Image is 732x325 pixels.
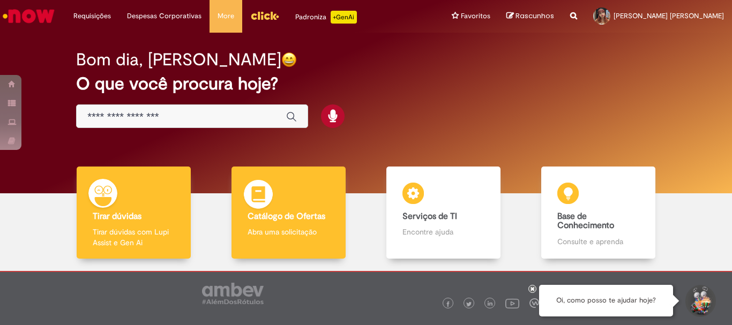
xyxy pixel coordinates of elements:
[76,74,656,93] h2: O que você procura hoje?
[366,167,521,259] a: Serviços de TI Encontre ajuda
[331,11,357,24] p: +GenAi
[127,11,201,21] span: Despesas Corporativas
[488,301,493,307] img: logo_footer_linkedin.png
[1,5,56,27] img: ServiceNow
[250,7,279,24] img: click_logo_yellow_360x200.png
[445,301,451,307] img: logo_footer_facebook.png
[402,211,457,222] b: Serviços de TI
[248,226,329,237] p: Abra uma solicitação
[516,11,554,21] span: Rascunhos
[557,236,639,247] p: Consulte e aprenda
[73,11,111,21] span: Requisições
[521,167,676,259] a: Base de Conhecimento Consulte e aprenda
[402,226,484,237] p: Encontre ajuda
[211,167,366,259] a: Catálogo de Ofertas Abra uma solicitação
[539,285,673,316] div: Oi, como posso te ajudar hoje?
[218,11,234,21] span: More
[505,296,519,310] img: logo_footer_youtube.png
[202,283,264,304] img: logo_footer_ambev_rotulo_gray.png
[684,285,716,317] button: Iniciar Conversa de Suporte
[93,226,174,248] p: Tirar dúvidas com Lupi Assist e Gen Ai
[281,52,297,67] img: happy-face.png
[466,301,472,307] img: logo_footer_twitter.png
[614,11,724,20] span: [PERSON_NAME] [PERSON_NAME]
[295,11,357,24] div: Padroniza
[529,298,539,308] img: logo_footer_workplace.png
[557,211,614,231] b: Base de Conhecimento
[76,50,281,69] h2: Bom dia, [PERSON_NAME]
[56,167,211,259] a: Tirar dúvidas Tirar dúvidas com Lupi Assist e Gen Ai
[506,11,554,21] a: Rascunhos
[461,11,490,21] span: Favoritos
[248,211,325,222] b: Catálogo de Ofertas
[93,211,141,222] b: Tirar dúvidas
